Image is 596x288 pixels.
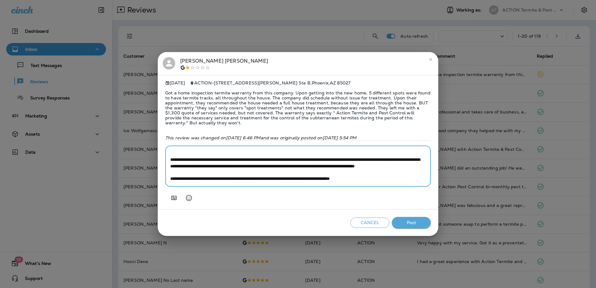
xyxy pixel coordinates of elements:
button: Add in a premade template [168,192,180,204]
div: [PERSON_NAME] [PERSON_NAME] [180,57,268,70]
button: Select an emoji [183,192,195,204]
button: Post [392,217,431,228]
p: This review was changed on [DATE] 6:46 PM [165,135,431,140]
button: close [426,55,436,65]
button: Cancel [350,218,389,228]
span: Got a home inspection termite warranty from this company. Upon getting into the new home, 5 diffe... [165,85,431,130]
span: and was originally posted on [DATE] 5:54 PM [261,135,357,141]
span: [DATE] [165,80,185,86]
span: ACTION - [STREET_ADDRESS][PERSON_NAME] Ste B , Phoenix , AZ 85027 [194,80,350,86]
